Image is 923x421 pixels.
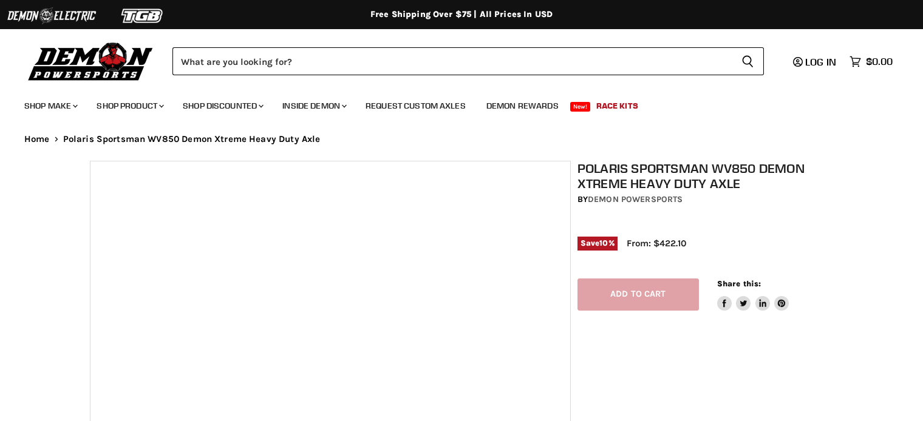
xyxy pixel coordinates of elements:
[843,53,899,70] a: $0.00
[627,238,686,249] span: From: $422.10
[63,134,321,144] span: Polaris Sportsman WV850 Demon Xtreme Heavy Duty Axle
[172,47,764,75] form: Product
[599,238,608,248] span: 10
[717,279,761,288] span: Share this:
[717,278,789,311] aside: Share this:
[24,39,157,83] img: Demon Powersports
[805,56,836,68] span: Log in
[15,89,890,118] ul: Main menu
[172,47,732,75] input: Search
[273,93,354,118] a: Inside Demon
[6,4,97,27] img: Demon Electric Logo 2
[577,237,618,250] span: Save %
[570,102,591,112] span: New!
[866,56,893,67] span: $0.00
[87,93,171,118] a: Shop Product
[24,134,50,144] a: Home
[587,93,647,118] a: Race Kits
[577,193,840,206] div: by
[732,47,764,75] button: Search
[15,93,85,118] a: Shop Make
[356,93,475,118] a: Request Custom Axles
[477,93,568,118] a: Demon Rewards
[588,194,683,204] a: Demon Powersports
[174,93,271,118] a: Shop Discounted
[788,56,843,67] a: Log in
[577,161,840,191] h1: Polaris Sportsman WV850 Demon Xtreme Heavy Duty Axle
[97,4,188,27] img: TGB Logo 2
